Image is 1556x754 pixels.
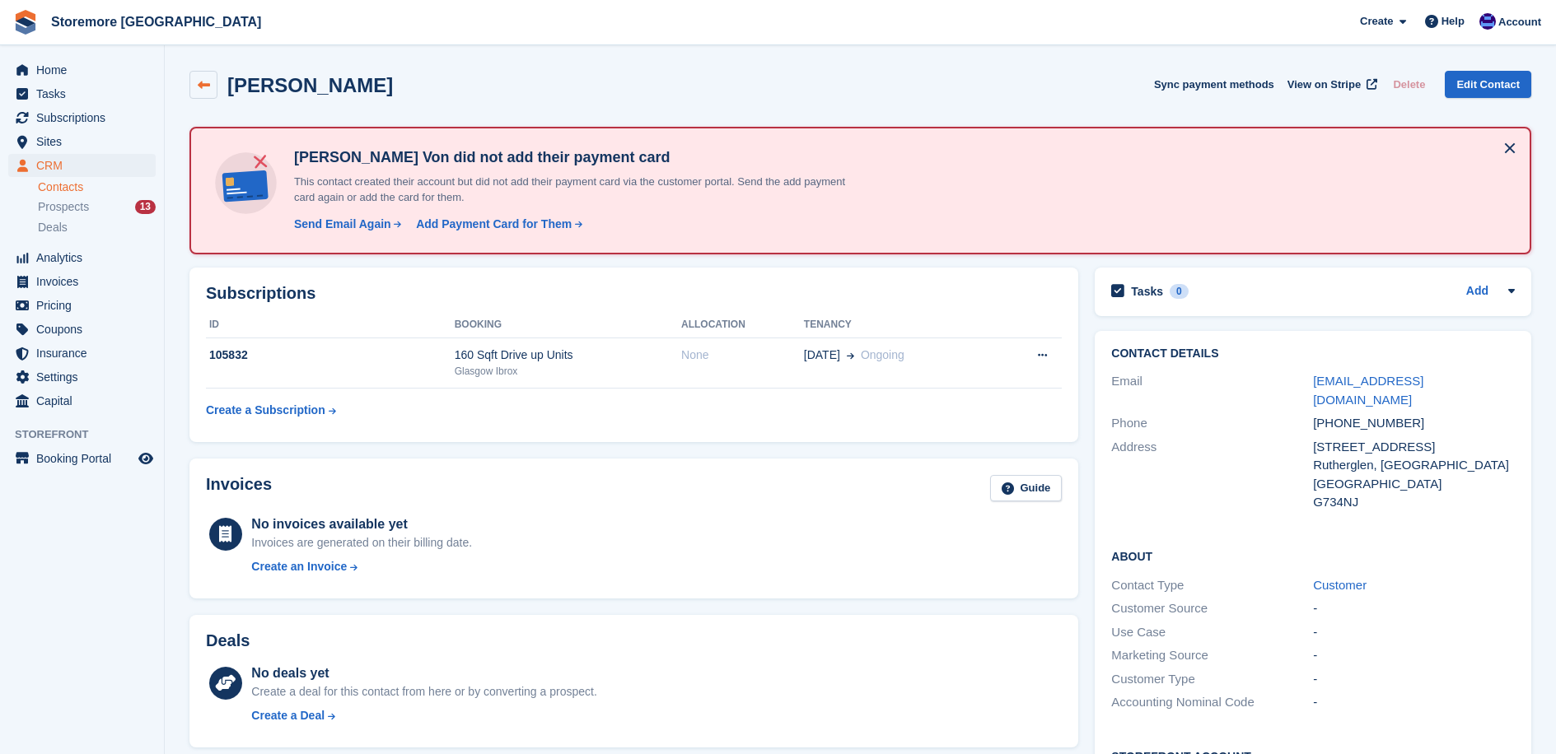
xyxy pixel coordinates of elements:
[251,558,347,575] div: Create an Invoice
[1111,599,1313,618] div: Customer Source
[455,364,681,379] div: Glasgow Ibrox
[8,389,156,412] a: menu
[1313,578,1367,592] a: Customer
[409,216,584,233] a: Add Payment Card for Them
[36,82,135,105] span: Tasks
[1111,646,1313,665] div: Marketing Source
[8,58,156,81] a: menu
[1131,284,1163,299] h2: Tasks
[36,318,135,341] span: Coupons
[206,631,250,650] h2: Deals
[1313,623,1515,642] div: -
[36,106,135,129] span: Subscriptions
[206,395,336,426] a: Create a Subscription
[251,534,472,552] div: Invoices are generated on their billing date.
[804,347,840,364] span: [DATE]
[1313,693,1515,712] div: -
[206,312,455,338] th: ID
[251,683,596,700] div: Create a deal for this contact from here or by converting a prospect.
[1386,71,1432,98] button: Delete
[8,154,156,177] a: menu
[206,475,272,502] h2: Invoices
[1313,475,1515,494] div: [GEOGRAPHIC_DATA]
[1154,71,1274,98] button: Sync payment methods
[36,246,135,269] span: Analytics
[1287,77,1361,93] span: View on Stripe
[36,154,135,177] span: CRM
[455,347,681,364] div: 160 Sqft Drive up Units
[8,365,156,389] a: menu
[36,270,135,293] span: Invoices
[1313,493,1515,512] div: G734NJ
[8,447,156,470] a: menu
[136,449,156,468] a: Preview store
[206,284,1062,303] h2: Subscriptions
[1281,71,1381,98] a: View on Stripe
[1360,13,1393,30] span: Create
[44,8,268,35] a: Storemore [GEOGRAPHIC_DATA]
[1498,14,1541,30] span: Account
[1111,576,1313,595] div: Contact Type
[1479,13,1496,30] img: Angela
[1313,414,1515,433] div: [PHONE_NUMBER]
[36,294,135,317] span: Pricing
[416,216,572,233] div: Add Payment Card for Them
[455,312,681,338] th: Booking
[1466,282,1488,301] a: Add
[38,219,156,236] a: Deals
[8,294,156,317] a: menu
[1313,646,1515,665] div: -
[36,365,135,389] span: Settings
[1111,372,1313,409] div: Email
[211,148,281,218] img: no-card-linked-e7822e413c904bf8b177c4d89f31251c4716f9871600ec3ca5bfc59e148c83f4.svg
[8,270,156,293] a: menu
[251,663,596,683] div: No deals yet
[8,342,156,365] a: menu
[1111,438,1313,512] div: Address
[206,402,325,419] div: Create a Subscription
[1313,374,1423,407] a: [EMAIL_ADDRESS][DOMAIN_NAME]
[8,246,156,269] a: menu
[36,389,135,412] span: Capital
[8,130,156,153] a: menu
[8,318,156,341] a: menu
[251,514,472,534] div: No invoices available yet
[1111,623,1313,642] div: Use Case
[294,216,391,233] div: Send Email Again
[1313,670,1515,689] div: -
[38,199,89,215] span: Prospects
[227,74,393,96] h2: [PERSON_NAME]
[251,707,325,724] div: Create a Deal
[251,558,472,575] a: Create an Invoice
[1111,347,1515,361] h2: Contact Details
[990,475,1063,502] a: Guide
[1313,456,1515,475] div: Rutherglen, [GEOGRAPHIC_DATA]
[36,447,135,470] span: Booking Portal
[1111,414,1313,433] div: Phone
[861,348,904,361] span: Ongoing
[135,200,156,214] div: 13
[251,707,596,724] a: Create a Deal
[287,174,864,206] p: This contact created their account but did not add their payment card via the customer portal. Se...
[1170,284,1189,299] div: 0
[681,312,804,338] th: Allocation
[1313,599,1515,618] div: -
[804,312,996,338] th: Tenancy
[38,198,156,216] a: Prospects 13
[681,347,804,364] div: None
[36,342,135,365] span: Insurance
[1442,13,1465,30] span: Help
[1111,693,1313,712] div: Accounting Nominal Code
[287,148,864,167] h4: [PERSON_NAME] Von did not add their payment card
[36,58,135,81] span: Home
[206,347,455,364] div: 105832
[13,10,38,35] img: stora-icon-8386f47178a22dfd0bd8f6a31ec36ba5ce8667c1dd55bd0f319d3a0aa187defe.svg
[36,130,135,153] span: Sites
[1313,438,1515,457] div: [STREET_ADDRESS]
[8,106,156,129] a: menu
[1445,71,1531,98] a: Edit Contact
[1111,670,1313,689] div: Customer Type
[38,179,156,195] a: Contacts
[1111,547,1515,564] h2: About
[8,82,156,105] a: menu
